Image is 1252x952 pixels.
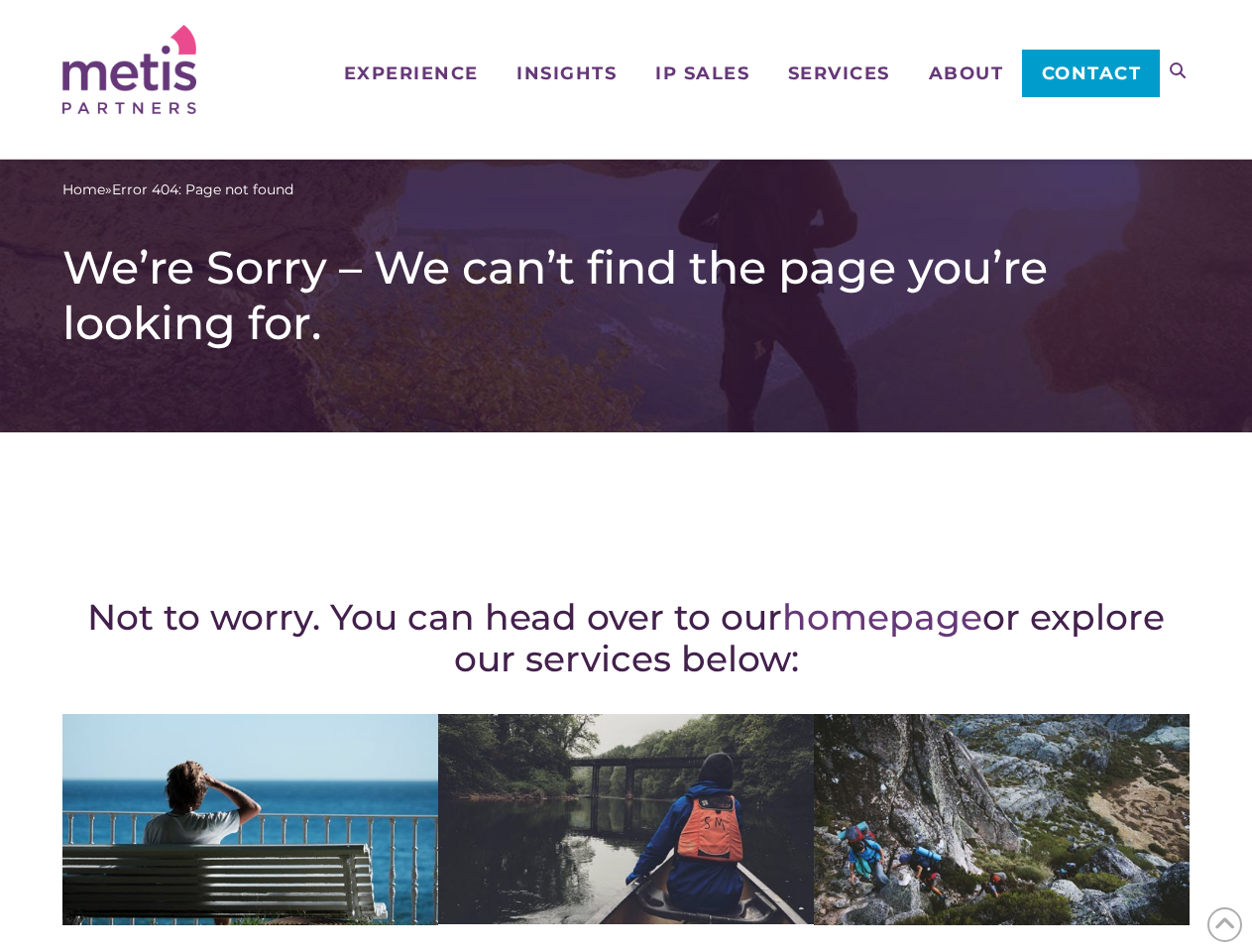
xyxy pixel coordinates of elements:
[788,64,890,82] span: Services
[62,179,293,200] span: »
[62,240,1190,351] h1: We’re Sorry – We can’t find the page you’re looking for.
[1042,64,1142,82] span: Contact
[62,179,105,200] a: Home
[929,64,1004,82] span: About
[112,179,293,200] span: Error 404: Page not found
[782,595,982,639] a: homepage
[516,64,617,82] span: Insights
[1207,907,1242,942] span: Back to Top
[62,596,1190,679] h2: Not to worry. You can head over to our or explore our services below:
[655,64,749,82] span: IP Sales
[344,64,479,82] span: Experience
[62,25,196,114] img: Metis Partners
[1022,50,1160,97] a: Contact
